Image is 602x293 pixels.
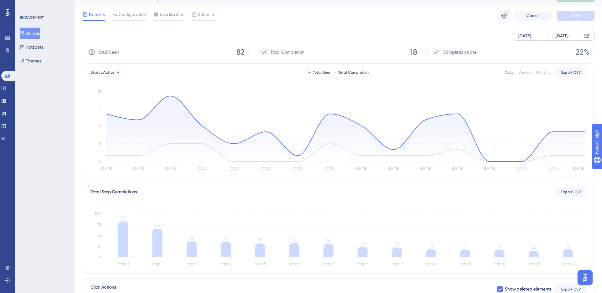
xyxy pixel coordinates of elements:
tspan: 18 [566,243,570,249]
tspan: 65 [155,222,160,228]
tspan: [DATE] [293,166,303,171]
tspan: Step 6 [289,262,300,266]
div: Total Seen [309,70,331,75]
tspan: Step 13 [527,262,540,266]
span: Save [571,13,580,18]
button: Export CSV [555,67,587,77]
tspan: 35 [223,236,229,242]
button: Cancel [514,11,552,21]
span: Export CSV [561,189,581,194]
div: Weekly [519,70,531,75]
button: Hotspots [20,41,43,53]
span: Configuration [119,11,146,18]
div: Total Step Completions [91,188,137,196]
span: Reports [89,11,105,18]
span: Total Seen [98,48,119,56]
tspan: [DATE] [573,166,584,171]
button: Save [557,11,594,21]
tspan: 30 [325,238,331,244]
tspan: Step 10 [425,262,438,266]
tspan: Step 8 [357,262,369,266]
span: Export CSV [561,70,581,75]
tspan: Step 7 [323,262,334,266]
span: Total Completion [270,48,304,56]
tspan: 75 [97,222,101,227]
tspan: Step 5 [255,262,266,266]
div: ENGAGEMENT [20,15,44,20]
tspan: [DATE] [133,166,144,171]
tspan: 14 [531,245,536,251]
tspan: [DATE] [420,166,431,171]
tspan: 6 [99,124,101,128]
span: Localization [160,11,184,18]
tspan: Step 2 [152,262,163,266]
tspan: [DATE] [516,166,526,171]
tspan: [DATE] [356,166,367,171]
tspan: [DATE] [197,166,207,171]
tspan: [DATE] [325,166,335,171]
span: Active [103,70,114,75]
button: Guides [20,28,40,39]
tspan: 32 [292,237,297,243]
tspan: [DATE] [229,166,239,171]
tspan: [DATE] [101,166,112,171]
tspan: 0 [98,255,101,259]
tspan: Step 1 [118,262,129,266]
div: [DATE] [518,32,531,40]
span: 18 [410,47,417,57]
tspan: 100 [95,211,101,216]
tspan: [DATE] [388,166,399,171]
span: 22% [576,47,589,57]
tspan: Step 11 [459,262,471,266]
tspan: 25 [97,244,101,248]
tspan: Step 12 [493,262,506,266]
tspan: [DATE] [548,166,558,171]
tspan: 36 [189,235,194,241]
tspan: [DATE] [261,166,271,171]
tspan: 17 [463,243,467,249]
tspan: Step 4 [220,262,232,266]
tspan: [DATE] [165,166,176,171]
tspan: 0 [98,159,101,164]
div: [DATE] [556,32,568,40]
tspan: 82 [121,215,126,221]
button: Export CSV [555,187,587,197]
span: Show deleted elements [505,285,552,293]
span: 82 [236,47,245,57]
tspan: 3 [99,141,101,146]
tspan: 12 [98,89,101,94]
span: Status: [91,70,114,75]
tspan: Step 9 [391,262,403,266]
div: Daily [504,70,514,75]
tspan: 9 [99,106,101,110]
tspan: 50 [97,233,101,237]
span: Completion Rate [443,48,477,56]
tspan: Step 3 [186,262,198,266]
iframe: UserGuiding AI Assistant Launcher [576,268,594,287]
button: Themes [20,55,41,67]
tspan: 31 [258,237,262,243]
span: Cancel [527,13,540,18]
span: Editor [198,11,210,18]
span: Need Help? [15,2,39,9]
div: Monthly [536,70,550,75]
div: Total Completion [334,70,369,75]
tspan: Step 14 [562,262,574,266]
tspan: [DATE] [484,166,495,171]
span: Export CSV [561,287,581,292]
tspan: 23 [360,241,365,247]
tspan: 22 [394,241,399,247]
tspan: 17 [497,243,501,249]
tspan: [DATE] [452,166,463,171]
tspan: 18 [429,243,433,249]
